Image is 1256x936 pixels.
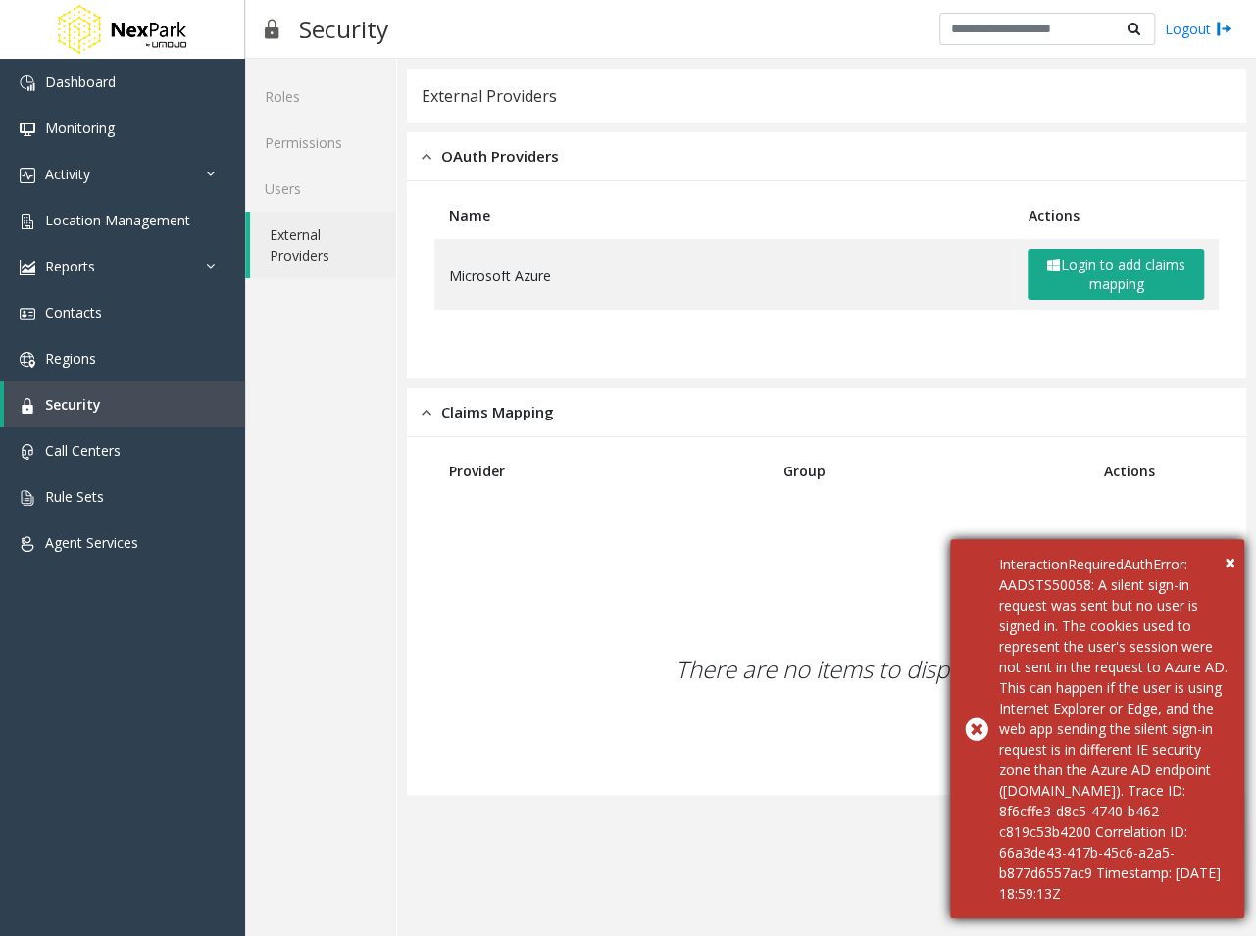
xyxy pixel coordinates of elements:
img: opened [422,145,431,168]
img: 'icon' [20,536,35,552]
a: External Providers [250,212,396,278]
span: × [1225,549,1235,575]
span: Location Management [45,211,190,229]
div: There are no items to display [425,554,1229,785]
th: Provider [434,447,769,495]
a: Security [4,381,245,427]
img: 'icon' [20,168,35,183]
img: 'icon' [20,490,35,506]
a: Users [245,166,396,212]
span: Call Centers [45,441,121,460]
img: logout [1216,19,1231,39]
span: Regions [45,349,96,368]
span: Monitoring [45,119,115,137]
span: Rule Sets [45,487,104,506]
a: Permissions [245,120,396,166]
img: pageIcon [265,5,279,53]
h3: Security [289,5,398,53]
span: Dashboard [45,73,116,91]
img: 'icon' [20,75,35,91]
button: Close [1225,548,1235,577]
span: Claims Mapping [441,401,554,423]
td: Microsoft Azure [434,239,1014,310]
th: Actions [1013,191,1219,239]
span: Activity [45,165,90,183]
a: Logout [1165,19,1231,39]
div: External Providers [422,83,557,109]
th: Actions [1088,447,1219,495]
img: opened [422,401,431,423]
img: 'icon' [20,444,35,460]
a: Roles [245,74,396,120]
span: OAuth Providers [441,145,559,168]
img: 'icon' [20,260,35,275]
button: Login to add claims mapping [1028,249,1204,300]
span: Security [45,395,101,414]
img: 'icon' [20,352,35,368]
span: Agent Services [45,533,138,552]
th: Name [434,191,1014,239]
span: Contacts [45,303,102,321]
img: 'icon' [20,214,35,229]
th: Group [768,447,1088,495]
img: 'icon' [20,398,35,414]
img: 'icon' [20,306,35,321]
img: 'icon' [20,122,35,137]
span: Reports [45,257,95,275]
div: InteractionRequiredAuthError: AADSTS50058: A silent sign-in request was sent but no user is signe... [999,554,1230,904]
